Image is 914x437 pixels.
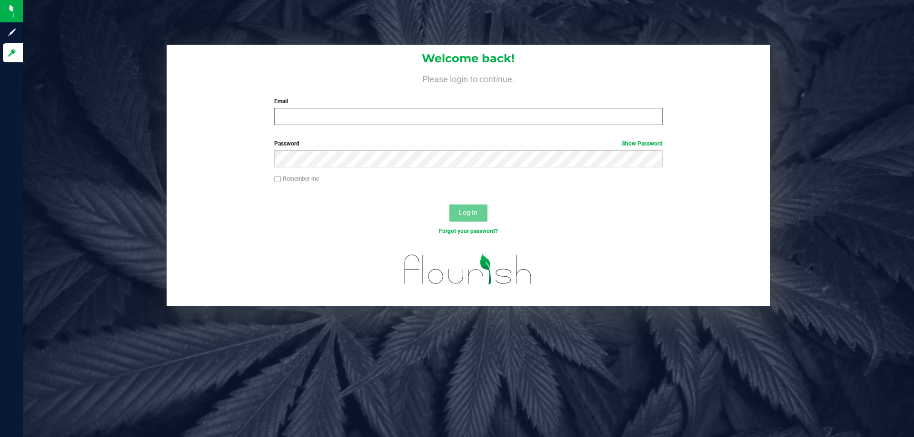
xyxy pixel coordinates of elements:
[274,175,319,183] label: Remember me
[274,140,299,147] span: Password
[7,48,17,58] inline-svg: Log in
[439,228,498,234] a: Forgot your password?
[622,140,663,147] a: Show Password
[393,245,544,294] img: flourish_logo.svg
[449,204,487,222] button: Log In
[274,176,281,183] input: Remember me
[459,209,477,216] span: Log In
[274,97,662,106] label: Email
[167,72,770,84] h4: Please login to continue.
[7,28,17,37] inline-svg: Sign up
[167,52,770,65] h1: Welcome back!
